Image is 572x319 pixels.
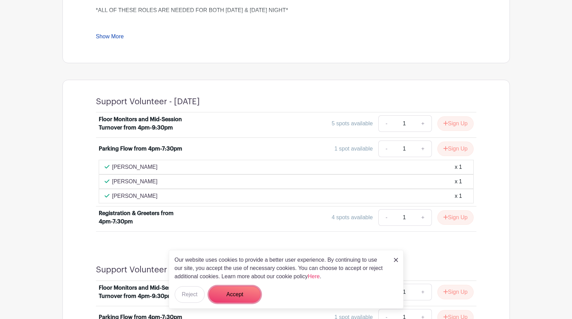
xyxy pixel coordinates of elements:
div: Registration & Greeters from 4pm-7:30pm [99,209,184,226]
button: Sign Up [437,210,474,225]
a: + [414,115,432,132]
img: close_button-5f87c8562297e5c2d7936805f587ecaba9071eb48480494691a3f1689db116b3.svg [394,258,398,262]
a: - [378,209,394,226]
p: [PERSON_NAME] [112,163,158,171]
button: Sign Up [437,285,474,299]
a: Show More [96,33,124,42]
div: 4 spots available [332,213,373,222]
div: Parking Flow from 4pm-7:30pm [99,145,182,153]
p: Our website uses cookies to provide a better user experience. By continuing to use our site, you ... [175,256,387,281]
div: x 1 [455,192,462,200]
button: Sign Up [437,142,474,156]
button: Sign Up [437,116,474,131]
div: x 1 [455,163,462,171]
p: [PERSON_NAME] [112,177,158,186]
a: - [378,141,394,157]
h4: Support Volunteer - [DATE] [96,97,200,107]
div: Floor Monitors and Mid-Session Turnover from 4pm-9:30pm [99,115,184,132]
div: Floor Monitors and Mid-Session Turnover from 4pm-9:30pm [99,284,184,300]
div: 5 spots available [332,119,373,128]
a: + [414,209,432,226]
a: Here [308,273,320,279]
button: Reject [175,286,205,303]
a: + [414,284,432,300]
p: [PERSON_NAME] [112,192,158,200]
h4: Support Volunteer - [DATE] [96,265,200,275]
a: + [414,141,432,157]
div: x 1 [455,177,462,186]
button: Accept [209,286,261,303]
div: 1 spot available [335,145,373,153]
a: - [378,115,394,132]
